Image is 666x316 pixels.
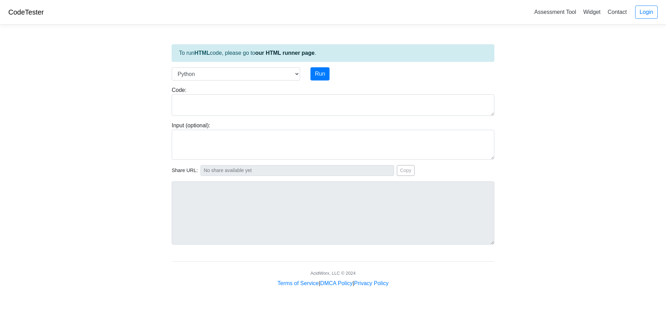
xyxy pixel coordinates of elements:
a: Widget [580,6,603,18]
a: DMCA Policy [320,280,352,286]
a: CodeTester [8,8,44,16]
button: Run [310,67,330,80]
a: Login [635,6,658,19]
a: Contact [605,6,630,18]
button: Copy [397,165,415,176]
a: our HTML runner page [255,50,315,56]
div: Code: [166,86,499,116]
span: Share URL: [172,167,198,174]
input: No share available yet [200,165,394,176]
div: | | [277,279,388,288]
a: Terms of Service [277,280,319,286]
strong: HTML [194,50,210,56]
div: To run code, please go to . [172,44,494,62]
a: Assessment Tool [531,6,579,18]
div: AcidWorx, LLC © 2024 [310,270,356,276]
a: Privacy Policy [354,280,389,286]
div: Input (optional): [166,121,499,160]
